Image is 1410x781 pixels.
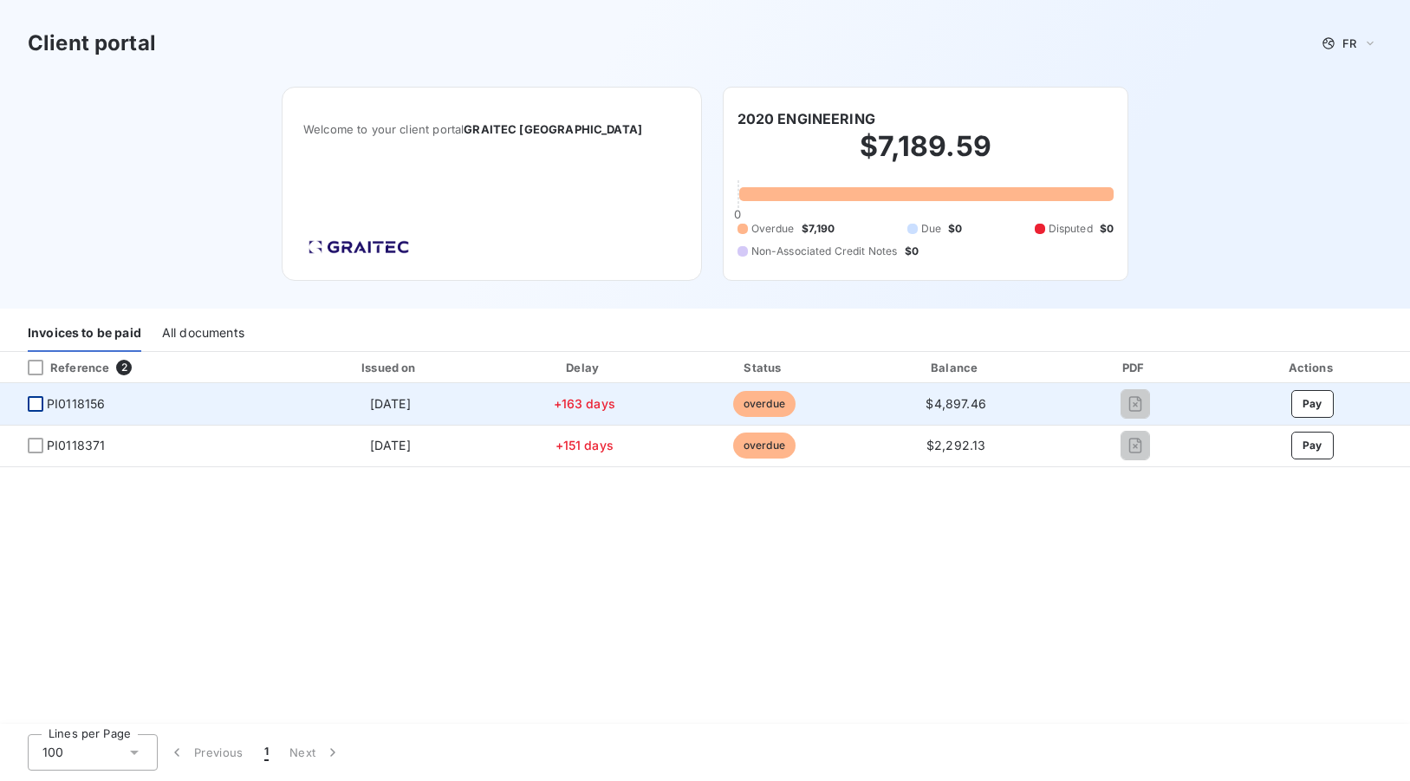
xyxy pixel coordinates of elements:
button: 1 [254,734,279,771]
span: Overdue [751,221,795,237]
div: PDF [1059,359,1211,376]
span: GRAITEC [GEOGRAPHIC_DATA] [464,122,642,136]
span: $4,897.46 [926,396,985,411]
div: Invoices to be paid [28,316,141,352]
span: $7,190 [802,221,835,237]
span: 2 [116,360,132,375]
span: Due [921,221,941,237]
h3: Client portal [28,28,156,59]
div: Reference [14,360,109,375]
button: Previous [158,734,254,771]
span: $0 [905,244,919,259]
span: +163 days [554,396,615,411]
span: FR [1342,36,1356,50]
span: [DATE] [370,396,411,411]
span: PI0118156 [47,395,105,413]
button: Pay [1291,432,1334,459]
span: 100 [42,744,63,761]
button: Pay [1291,390,1334,418]
span: $0 [948,221,962,237]
h6: 2020 ENGINEERING [737,108,875,129]
button: Next [279,734,352,771]
div: Issued on [288,359,492,376]
span: 0 [734,207,741,221]
span: overdue [733,391,796,417]
span: $2,292.13 [926,438,985,452]
div: Delay [500,359,669,376]
div: Balance [860,359,1053,376]
h2: $7,189.59 [737,129,1114,181]
span: Non-Associated Credit Notes [751,244,898,259]
span: 1 [264,744,269,761]
span: +151 days [556,438,614,452]
span: $0 [1100,221,1114,237]
span: overdue [733,433,796,459]
div: All documents [162,316,244,352]
img: Company logo [303,235,414,259]
span: [DATE] [370,438,411,452]
div: Status [676,359,853,376]
span: Disputed [1049,221,1093,237]
span: Welcome to your client portal [303,122,680,136]
span: PI0118371 [47,437,105,454]
div: Actions [1218,359,1407,376]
